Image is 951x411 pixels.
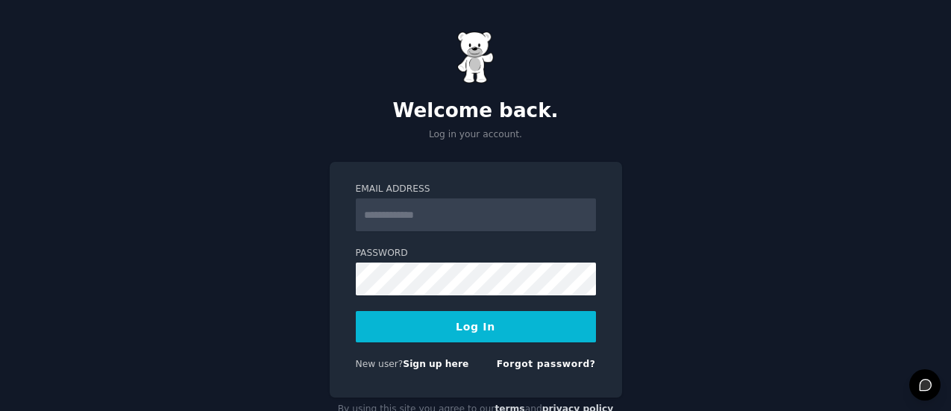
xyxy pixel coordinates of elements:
[457,31,495,84] img: Gummy Bear
[497,359,596,369] a: Forgot password?
[330,128,622,142] p: Log in your account.
[356,359,404,369] span: New user?
[403,359,468,369] a: Sign up here
[356,183,596,196] label: Email Address
[330,99,622,123] h2: Welcome back.
[356,247,596,260] label: Password
[356,311,596,342] button: Log In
